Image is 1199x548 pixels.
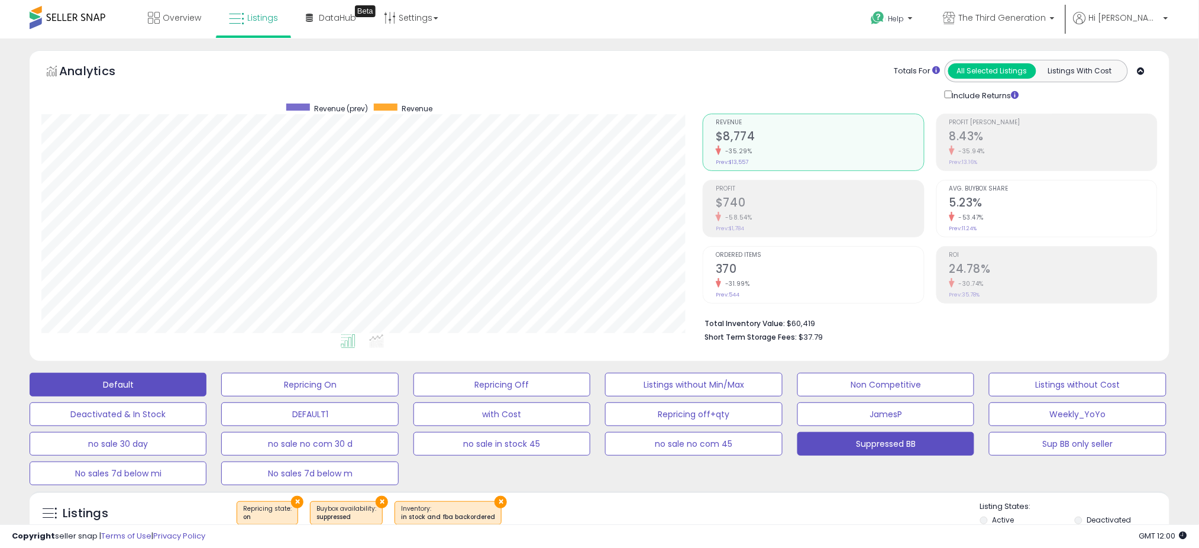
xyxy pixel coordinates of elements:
[221,402,398,426] button: DEFAULT1
[1087,515,1131,525] label: Deactivated
[605,373,782,397] button: Listings without Min/Max
[955,213,984,222] small: -53.47%
[221,432,398,456] button: no sale no com 30 d
[980,501,1169,512] p: Listing States:
[316,513,376,521] div: suppressed
[888,14,904,24] span: Help
[314,104,368,114] span: Revenue (prev)
[949,159,978,166] small: Prev: 13.16%
[12,530,55,541] strong: Copyright
[401,513,495,521] div: in stock and fba backordered
[1074,12,1168,38] a: Hi [PERSON_NAME]
[721,213,752,222] small: -58.54%
[402,104,432,114] span: Revenue
[989,402,1166,426] button: Weekly_YoYo
[716,196,923,212] h2: $740
[153,530,205,541] a: Privacy Policy
[413,373,590,397] button: Repricing Off
[704,315,1149,330] li: $60,419
[716,130,923,146] h2: $8,774
[316,504,376,522] span: Buybox availability :
[955,279,984,288] small: -30.74%
[716,252,923,259] span: Ordered Items
[936,88,1033,102] div: Include Returns
[721,279,750,288] small: -31.99%
[495,496,507,508] button: ×
[871,11,885,25] i: Get Help
[30,462,206,485] button: No sales 7d below mi
[862,2,925,38] a: Help
[101,530,151,541] a: Terms of Use
[949,262,1157,278] h2: 24.78%
[948,63,1036,79] button: All Selected Listings
[30,402,206,426] button: Deactivated & In Stock
[716,159,748,166] small: Prev: $13,557
[797,402,974,426] button: JamesP
[1036,63,1124,79] button: Listings With Cost
[949,225,977,232] small: Prev: 11.24%
[716,262,923,278] h2: 370
[291,496,303,508] button: ×
[949,252,1157,259] span: ROI
[955,147,985,156] small: -35.94%
[949,120,1157,126] span: Profit [PERSON_NAME]
[355,5,376,17] div: Tooltip anchor
[319,12,356,24] span: DataHub
[716,291,739,298] small: Prev: 544
[894,66,941,77] div: Totals For
[247,12,278,24] span: Listings
[1139,530,1187,541] span: 2025-09-12 12:00 GMT
[12,531,205,542] div: seller snap | |
[413,432,590,456] button: no sale in stock 45
[993,515,1014,525] label: Active
[799,331,823,343] span: $37.79
[704,318,785,328] b: Total Inventory Value:
[1089,12,1160,24] span: Hi [PERSON_NAME]
[716,186,923,192] span: Profit
[221,462,398,485] button: No sales 7d below m
[605,432,782,456] button: no sale no com 45
[949,186,1157,192] span: Avg. Buybox Share
[243,513,292,521] div: on
[163,12,201,24] span: Overview
[716,120,923,126] span: Revenue
[959,12,1046,24] span: The Third Generation
[989,432,1166,456] button: Sup BB only seller
[949,291,980,298] small: Prev: 35.78%
[30,432,206,456] button: no sale 30 day
[716,225,744,232] small: Prev: $1,784
[63,505,108,522] h5: Listings
[401,504,495,522] span: Inventory :
[989,373,1166,397] button: Listings without Cost
[721,147,752,156] small: -35.29%
[243,504,292,522] span: Repricing state :
[949,196,1157,212] h2: 5.23%
[221,373,398,397] button: Repricing On
[376,496,388,508] button: ×
[797,432,974,456] button: Suppressed BB
[413,402,590,426] button: with Cost
[704,332,797,342] b: Short Term Storage Fees:
[797,373,974,397] button: Non Competitive
[30,373,206,397] button: Default
[59,63,138,82] h5: Analytics
[949,130,1157,146] h2: 8.43%
[605,402,782,426] button: Repricing off+qty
